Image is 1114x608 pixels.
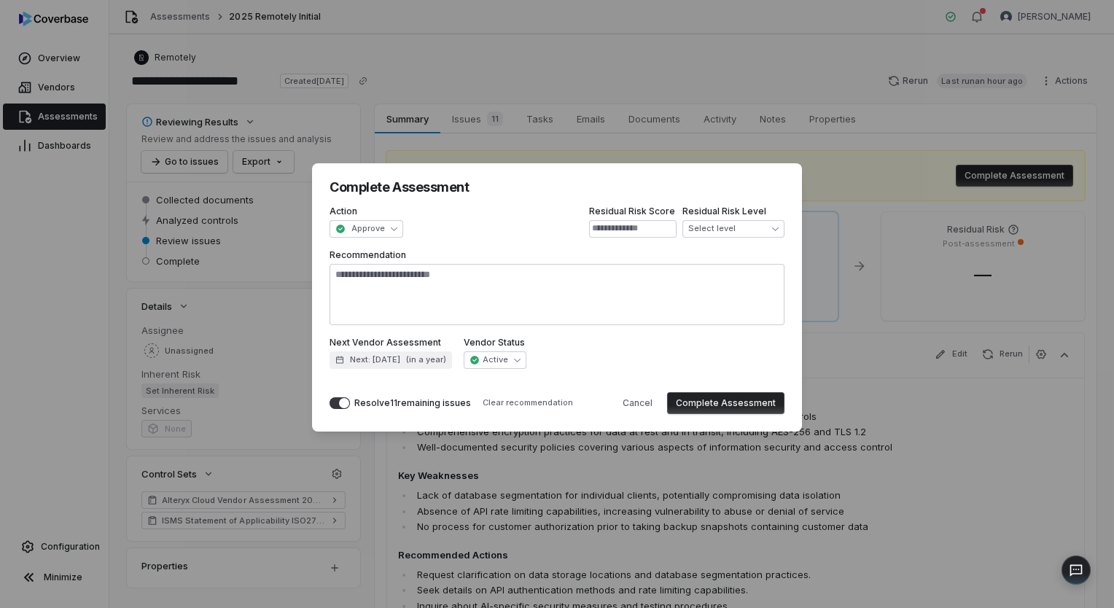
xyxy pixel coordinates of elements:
div: Resolve 11 remaining issues [354,397,471,409]
textarea: Recommendation [330,264,784,325]
button: Cancel [614,392,661,414]
label: Residual Risk Score [589,206,677,217]
label: Vendor Status [464,337,526,348]
button: Complete Assessment [667,392,784,414]
label: Next Vendor Assessment [330,337,452,348]
label: Recommendation [330,249,784,325]
label: Residual Risk Level [682,206,784,217]
span: Next: [DATE] [350,354,400,365]
label: Action [330,206,403,217]
button: Clear recommendation [477,394,579,412]
button: Resolve11remaining issues [330,397,350,409]
button: Next: [DATE](in a year) [330,351,452,369]
h2: Complete Assessment [330,181,784,194]
span: ( in a year ) [406,354,446,365]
